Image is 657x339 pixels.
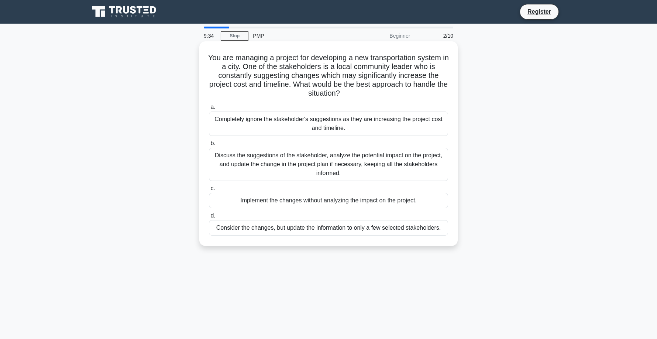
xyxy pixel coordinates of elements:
a: Register [523,7,555,16]
span: d. [210,212,215,219]
div: PMP [248,28,350,43]
div: Discuss the suggestions of the stakeholder, analyze the potential impact on the project, and upda... [209,148,448,181]
div: Consider the changes, but update the information to only a few selected stakeholders. [209,220,448,236]
div: Implement the changes without analyzing the impact on the project. [209,193,448,208]
div: 2/10 [415,28,458,43]
span: b. [210,140,215,146]
div: 9:34 [199,28,221,43]
h5: You are managing a project for developing a new transportation system in a city. One of the stake... [208,53,449,98]
div: Beginner [350,28,415,43]
span: a. [210,104,215,110]
div: Completely ignore the stakeholder's suggestions as they are increasing the project cost and timel... [209,112,448,136]
a: Stop [221,31,248,41]
span: c. [210,185,215,191]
